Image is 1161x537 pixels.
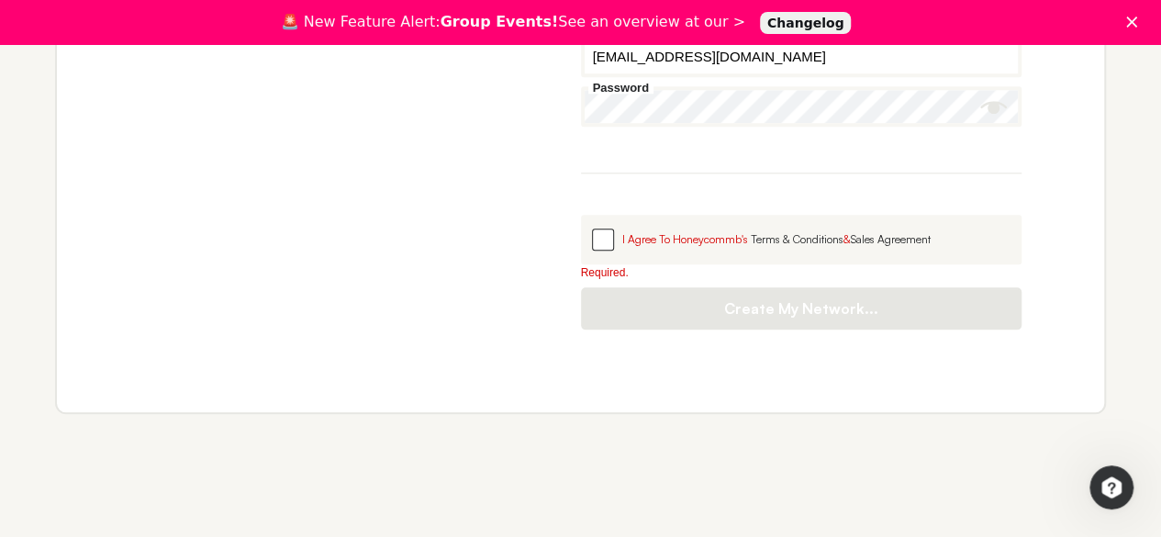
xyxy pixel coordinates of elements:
div: Close [1126,17,1144,28]
b: Group Events! [441,13,559,30]
a: Changelog [760,12,852,34]
button: Show password [980,94,1008,121]
div: 🚨 New Feature Alert: See an overview at our > [281,13,745,31]
span: Create My Network... [599,299,1004,318]
div: Required. [581,267,1022,278]
iframe: Intercom live chat [1089,465,1133,509]
a: Sales Agreement [851,232,931,246]
div: I Agree To Honeycommb's & [622,231,1011,248]
a: Terms & Conditions [751,232,843,246]
label: Password [588,82,653,94]
button: Create My Network... [581,287,1022,330]
input: Email address [581,37,1022,77]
